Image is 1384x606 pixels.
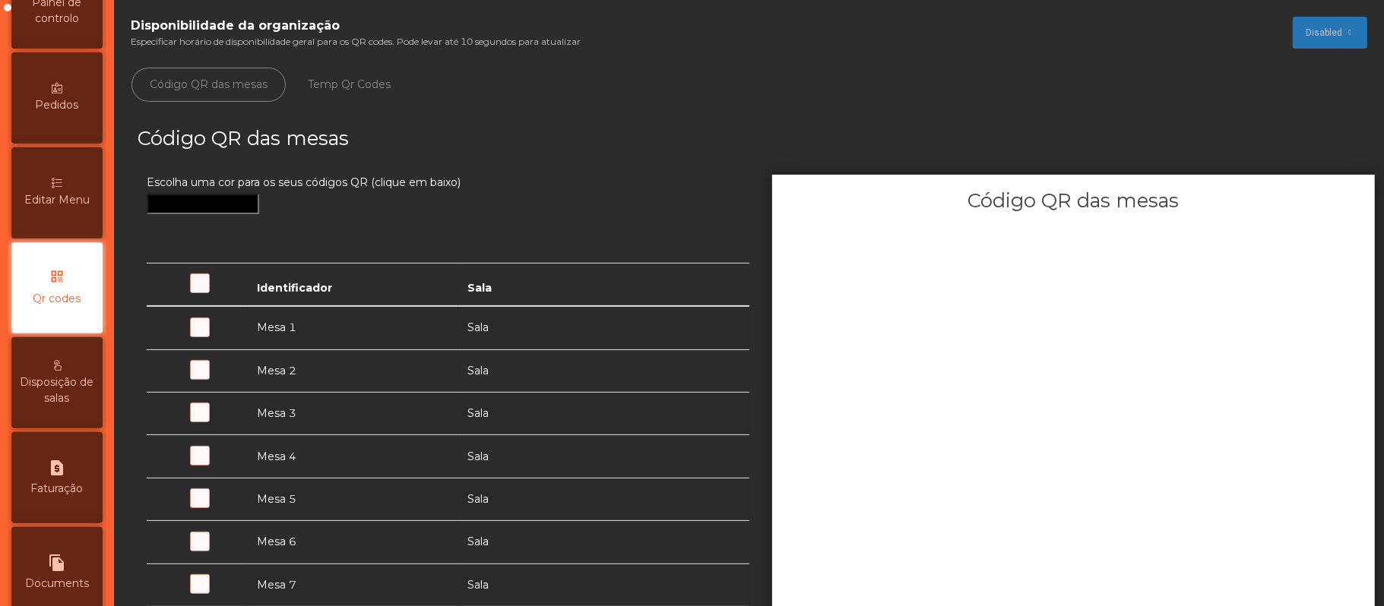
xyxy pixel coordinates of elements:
span: Faturação [31,481,84,497]
span: Qr codes [33,291,81,307]
span: Especificar horário de disponibilidade geral para os QR codes. Pode levar até 10 segundos para at... [131,35,581,49]
td: Mesa 4 [248,435,458,478]
td: Sala [458,306,749,349]
span: Disposição de salas [15,374,99,406]
a: Temp Qr Codes [290,68,409,102]
span: Documents [25,576,89,592]
td: Mesa 3 [248,392,458,434]
span: Editar Menu [24,192,90,208]
td: Sala [458,521,749,563]
i: request_page [48,459,66,477]
td: Mesa 2 [248,349,458,392]
td: Mesa 6 [248,521,458,563]
button: Disabled [1293,17,1367,49]
a: Código QR das mesas [131,68,286,102]
label: Escolha uma cor para os seus códigos QR (clique em baixo) [147,175,461,191]
td: Sala [458,478,749,520]
h3: Código QR das mesas [772,187,1375,214]
th: Identificador [248,263,458,306]
span: Pedidos [36,97,79,113]
span: Disabled [1306,26,1342,39]
h3: Código QR das mesas [138,125,745,152]
td: Sala [458,563,749,606]
td: Sala [458,435,749,478]
th: Sala [458,263,749,306]
i: file_copy [48,554,66,572]
td: Sala [458,392,749,434]
td: Sala [458,349,749,392]
td: Mesa 5 [248,478,458,520]
td: Mesa 7 [248,563,458,606]
td: Mesa 1 [248,306,458,349]
i: qr_code [48,269,66,287]
span: Disponibilidade da organização [131,17,581,35]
